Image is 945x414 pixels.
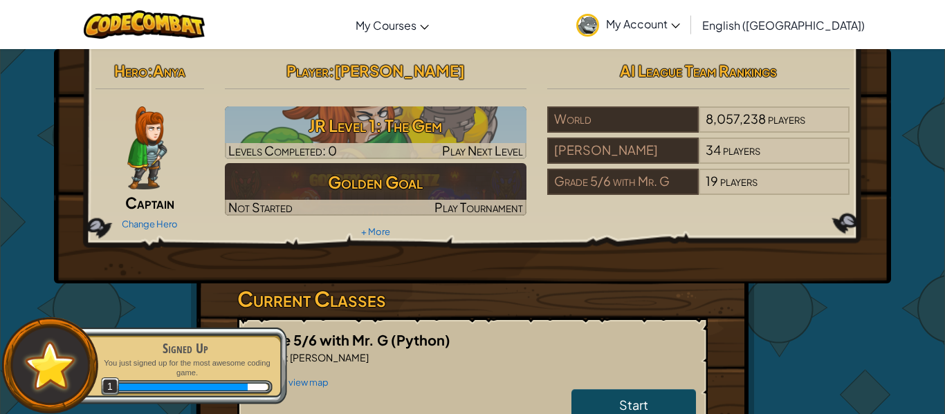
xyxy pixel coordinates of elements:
[619,397,648,413] span: Start
[695,6,872,44] a: English ([GEOGRAPHIC_DATA])
[434,199,523,215] span: Play Tournament
[288,351,369,364] span: [PERSON_NAME]
[547,151,850,167] a: [PERSON_NAME]34players
[569,3,687,46] a: My Account
[720,173,758,189] span: players
[98,358,273,378] p: You just signed up for the most awesome coding game.
[225,163,527,216] img: Golden Goal
[576,14,599,37] img: avatar
[286,351,288,364] span: :
[98,339,273,358] div: Signed Up
[286,61,329,80] span: Player
[237,283,708,314] h3: Current Classes
[442,142,523,158] span: Play Next Level
[125,193,174,212] span: Captain
[702,18,865,32] span: English ([GEOGRAPHIC_DATA])
[228,199,293,215] span: Not Started
[116,384,248,391] div: 20 XP earned
[225,163,527,216] a: Golden GoalNot StartedPlay Tournament
[225,106,527,159] a: Play Next Level
[147,61,153,80] span: :
[606,17,680,31] span: My Account
[329,61,334,80] span: :
[114,61,147,80] span: Hero
[225,106,527,159] img: JR Level 1: The Gem
[101,377,120,396] span: 1
[282,377,329,388] a: view map
[723,142,760,158] span: players
[153,61,185,80] span: Anya
[349,6,436,44] a: My Courses
[547,120,850,135] a: World8,057,238players
[228,142,337,158] span: Levels Completed: 0
[122,218,178,229] a: Change Hero
[620,61,777,80] span: AI League Team Rankings
[547,106,698,133] div: World
[19,335,82,396] img: default.png
[84,10,205,39] img: CodeCombat logo
[248,384,268,391] div: 3 XP until level 2
[706,142,721,158] span: 34
[225,110,527,141] h3: JR Level 1: The Gem
[547,182,850,198] a: Grade 5/6 with Mr. G19players
[547,169,698,195] div: Grade 5/6 with Mr. G
[391,331,450,348] span: (Python)
[249,331,391,348] span: Grade 5/6 with Mr. G
[356,18,416,32] span: My Courses
[706,173,718,189] span: 19
[706,111,766,126] span: 8,057,238
[225,167,527,198] h3: Golden Goal
[334,61,465,80] span: [PERSON_NAME]
[547,138,698,164] div: [PERSON_NAME]
[768,111,805,126] span: players
[361,226,390,237] a: + More
[127,106,167,189] img: captain-pose.png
